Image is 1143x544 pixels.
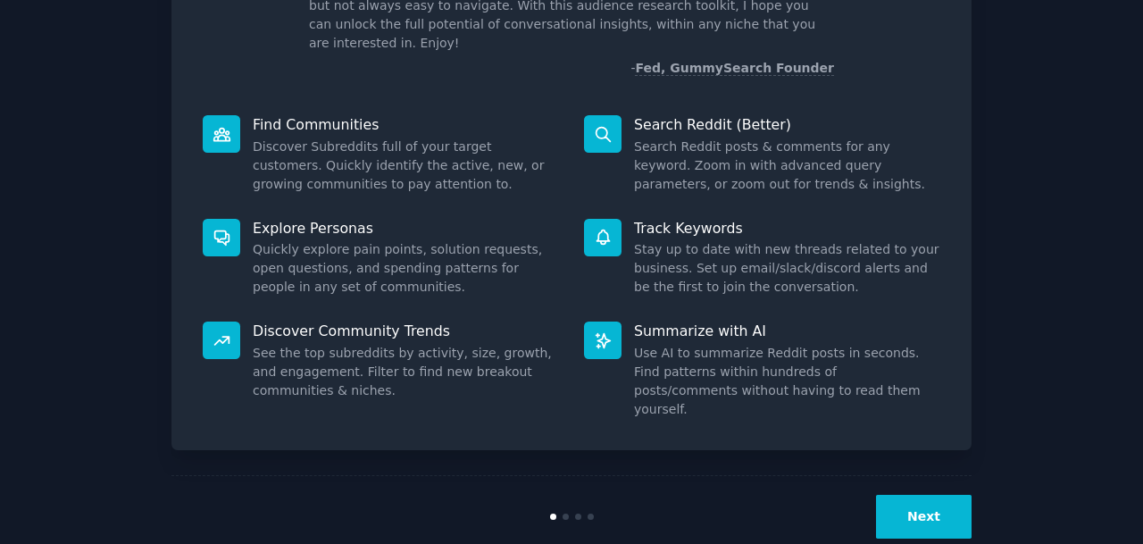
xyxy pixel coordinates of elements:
button: Next [876,495,972,539]
p: Summarize with AI [634,322,940,340]
dd: Quickly explore pain points, solution requests, open questions, and spending patterns for people ... [253,240,559,297]
dd: Use AI to summarize Reddit posts in seconds. Find patterns within hundreds of posts/comments with... [634,344,940,419]
dd: Discover Subreddits full of your target customers. Quickly identify the active, new, or growing c... [253,138,559,194]
p: Discover Community Trends [253,322,559,340]
a: Fed, GummySearch Founder [635,61,834,76]
p: Find Communities [253,115,559,134]
p: Explore Personas [253,219,559,238]
dd: See the top subreddits by activity, size, growth, and engagement. Filter to find new breakout com... [253,344,559,400]
p: Track Keywords [634,219,940,238]
p: Search Reddit (Better) [634,115,940,134]
dd: Stay up to date with new threads related to your business. Set up email/slack/discord alerts and ... [634,240,940,297]
dd: Search Reddit posts & comments for any keyword. Zoom in with advanced query parameters, or zoom o... [634,138,940,194]
div: - [630,59,834,78]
